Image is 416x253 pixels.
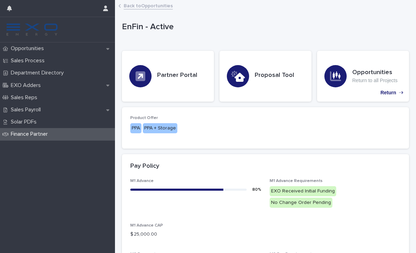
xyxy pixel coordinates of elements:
span: M1 Advance Requirements [270,179,323,183]
p: Finance Partner [8,131,53,137]
div: PPA [130,123,141,133]
p: Solar PDFs [8,119,42,125]
p: Return to all Projects [352,78,398,84]
span: M1 Advance CAP [130,223,163,228]
p: Return [380,90,396,96]
p: Sales Payroll [8,106,46,113]
span: Product Offer [130,116,158,120]
h3: Opportunities [352,69,398,77]
p: $ 25,000.00 [130,231,401,238]
p: Opportunities [8,45,49,52]
p: Sales Reps [8,94,43,101]
p: EnFin - Active [122,22,406,32]
div: No Change Order Pending [270,198,332,208]
a: Return [317,51,409,102]
h2: Pay Policy [130,163,159,170]
img: FKS5r6ZBThi8E5hshIGi [6,23,59,37]
p: Sales Process [8,57,50,64]
a: Back toOpportunities [124,1,173,9]
h3: Proposal Tool [255,72,294,79]
h3: Partner Portal [157,72,197,79]
p: Department Directory [8,70,69,76]
div: 80 % [252,186,261,193]
span: M1 Advance [130,179,154,183]
p: EXO Adders [8,82,46,89]
div: PPA + Storage [143,123,177,133]
div: EXO Received Initial Funding [270,186,336,196]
